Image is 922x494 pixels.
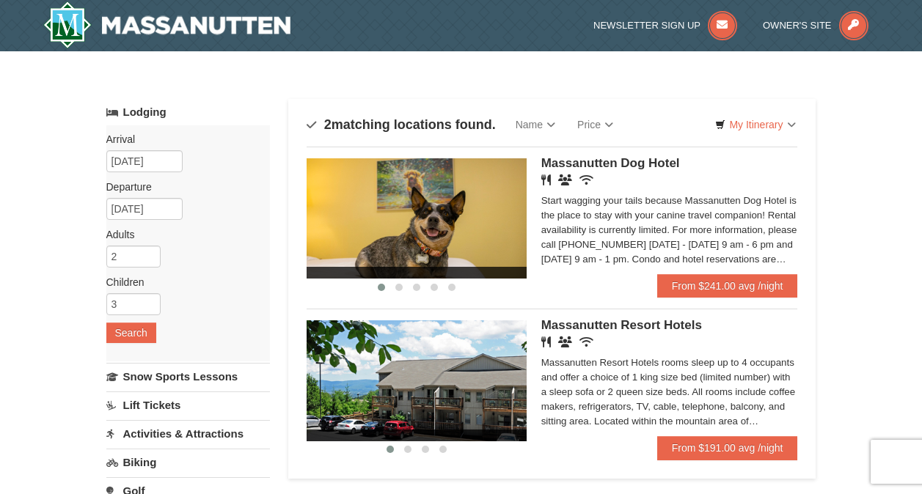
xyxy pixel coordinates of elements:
[706,114,805,136] a: My Itinerary
[324,117,332,132] span: 2
[43,1,291,48] img: Massanutten Resort Logo
[106,449,270,476] a: Biking
[566,110,624,139] a: Price
[541,336,551,347] i: Restaurant
[106,180,259,194] label: Departure
[43,1,291,48] a: Massanutten Resort
[657,436,798,460] a: From $191.00 avg /night
[593,20,700,31] span: Newsletter Sign Up
[763,20,868,31] a: Owner's Site
[558,336,572,347] i: Banquet Facilities
[579,336,593,347] i: Wireless Internet (free)
[106,322,156,343] button: Search
[106,391,270,419] a: Lift Tickets
[106,132,259,147] label: Arrival
[579,174,593,185] i: Wireless Internet (free)
[763,20,832,31] span: Owner's Site
[541,318,702,332] span: Massanutten Resort Hotels
[505,110,566,139] a: Name
[541,174,551,185] i: Restaurant
[106,275,259,290] label: Children
[106,227,259,242] label: Adults
[541,355,798,429] div: Massanutten Resort Hotels rooms sleep up to 4 occupants and offer a choice of 1 king size bed (li...
[657,274,798,298] a: From $241.00 avg /night
[541,156,680,170] span: Massanutten Dog Hotel
[541,193,798,267] div: Start wagging your tails because Massanutten Dog Hotel is the place to stay with your canine trav...
[106,363,270,390] a: Snow Sports Lessons
[593,20,737,31] a: Newsletter Sign Up
[307,117,496,132] h4: matching locations found.
[558,174,572,185] i: Banquet Facilities
[106,99,270,125] a: Lodging
[106,420,270,447] a: Activities & Attractions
